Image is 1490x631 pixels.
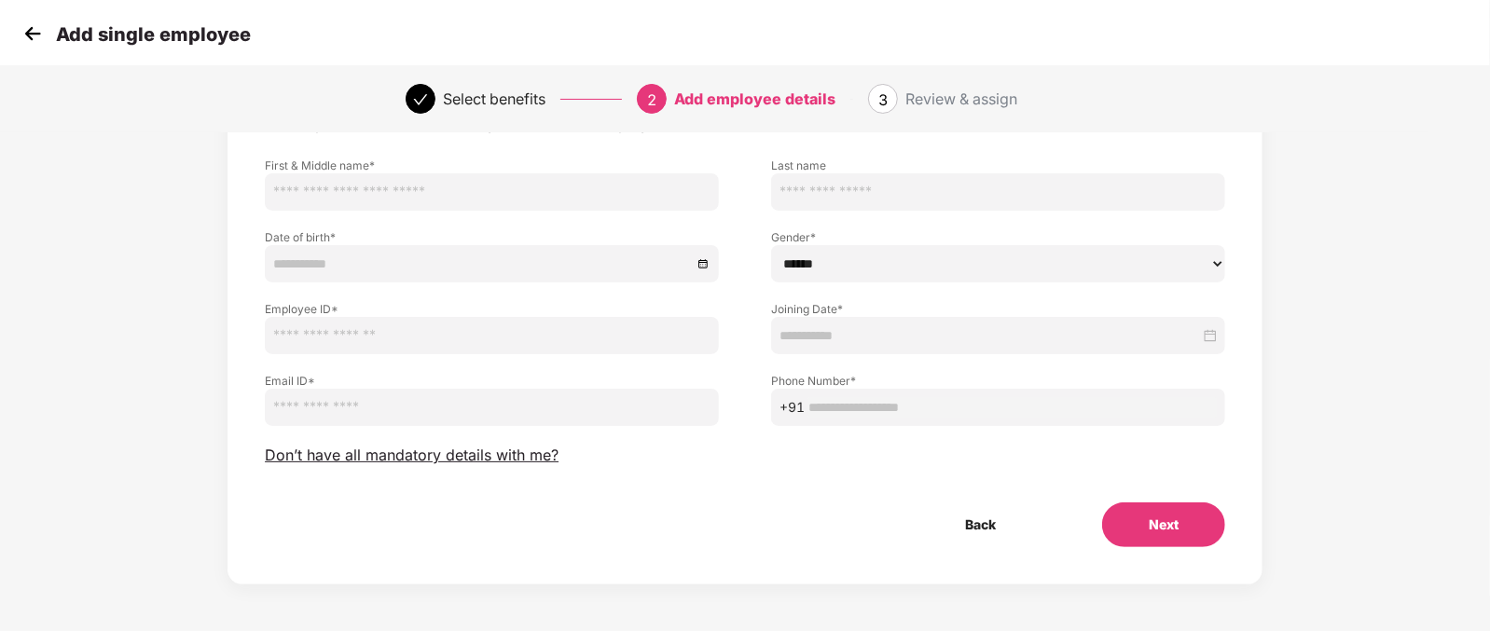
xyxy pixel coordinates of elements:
label: Gender [771,229,1225,245]
p: Add single employee [56,23,251,46]
label: Joining Date [771,301,1225,317]
label: Employee ID [265,301,719,317]
label: Phone Number [771,373,1225,389]
span: +91 [779,397,805,418]
div: Select benefits [443,84,545,114]
button: Back [918,502,1042,547]
div: Review & assign [905,84,1017,114]
img: svg+xml;base64,PHN2ZyB4bWxucz0iaHR0cDovL3d3dy53My5vcmcvMjAwMC9zdmciIHdpZHRoPSIzMCIgaGVpZ2h0PSIzMC... [19,20,47,48]
label: Email ID [265,373,719,389]
label: Date of birth [265,229,719,245]
label: Last name [771,158,1225,173]
div: Add employee details [674,84,835,114]
label: First & Middle name [265,158,719,173]
span: 3 [878,90,888,109]
span: 2 [647,90,656,109]
span: check [413,92,428,107]
span: Don’t have all mandatory details with me? [265,446,559,465]
button: Next [1102,502,1225,547]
